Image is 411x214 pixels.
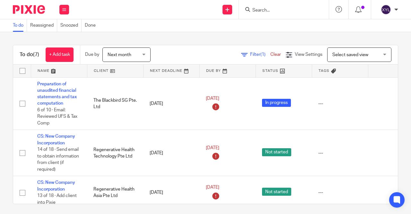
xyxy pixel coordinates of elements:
[13,5,45,14] img: Pixie
[260,52,266,57] span: (1)
[250,52,270,57] span: Filter
[262,188,291,196] span: Not started
[206,96,219,101] span: [DATE]
[37,134,75,145] a: CS: New Company Incorporation
[13,19,27,32] a: To do
[252,8,310,13] input: Search
[85,19,99,32] a: Done
[37,193,77,205] span: 13 of 18 · Add client into Pixie
[20,51,39,58] h1: To do
[37,82,77,106] a: Preparation of unaudited financial statements and tax computation
[87,77,143,130] td: The Blackbird SG Pte. Ltd
[46,47,74,62] a: + Add task
[85,51,99,58] p: Due by
[332,53,368,57] span: Select saved view
[37,180,75,191] a: CS: New Company Incorporation
[206,185,219,190] span: [DATE]
[33,52,39,57] span: (7)
[143,130,199,176] td: [DATE]
[143,77,199,130] td: [DATE]
[87,176,143,209] td: Regenerative Health Asia Pte Ltd
[318,100,362,107] div: ---
[60,19,82,32] a: Snoozed
[318,189,362,196] div: ---
[295,52,322,57] span: View Settings
[270,52,281,57] a: Clear
[37,108,77,125] span: 6 of 10 · Email: Reviewed UFS & Tax Comp
[143,176,199,209] td: [DATE]
[262,99,291,107] span: In progress
[381,4,391,15] img: svg%3E
[87,130,143,176] td: Regenerative Health Technology Pte Ltd
[319,69,329,73] span: Tags
[206,146,219,150] span: [DATE]
[262,148,291,156] span: Not started
[37,147,79,172] span: 14 of 18 · Send email to obtain information from client (if required)
[108,53,131,57] span: Next month
[318,150,362,156] div: ---
[30,19,57,32] a: Reassigned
